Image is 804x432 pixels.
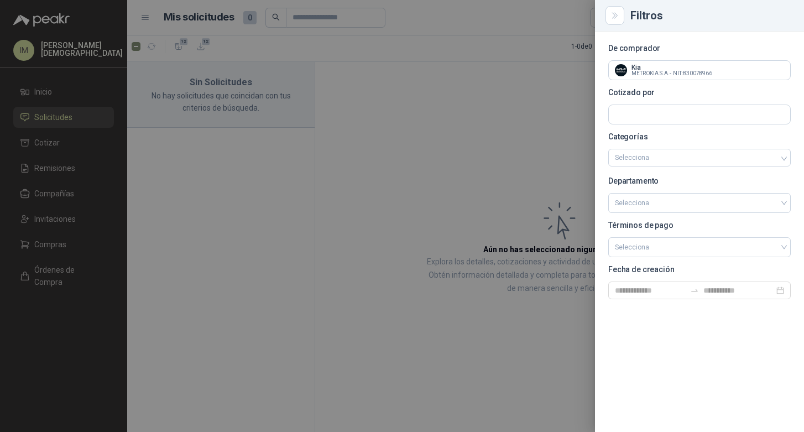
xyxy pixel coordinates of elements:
[608,266,791,273] p: Fecha de creación
[608,89,791,96] p: Cotizado por
[608,133,791,140] p: Categorías
[690,286,699,295] span: to
[608,178,791,184] p: Departamento
[608,45,791,51] p: De comprador
[630,10,791,21] div: Filtros
[608,9,622,22] button: Close
[690,286,699,295] span: swap-right
[608,222,791,228] p: Términos de pago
